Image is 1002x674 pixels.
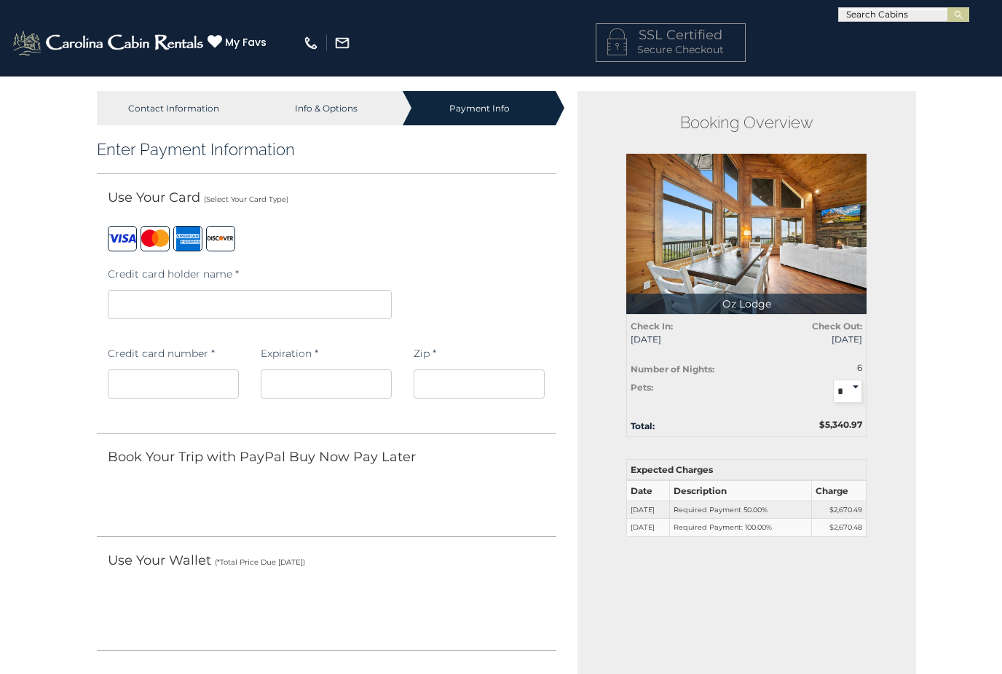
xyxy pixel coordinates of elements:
span: My Favs [225,35,267,50]
h3: Enter Payment Information [97,140,556,159]
h4: SSL Certified [607,28,734,43]
label: Credit card number * [108,346,215,361]
small: (*Total Price Due [DATE]) [215,557,305,567]
img: 1755888806_thumbnail.jpeg [626,154,867,314]
td: Required Payment 50.00% [670,501,812,519]
th: Date [627,480,670,501]
div: 6 [800,361,862,374]
th: Description [670,480,812,501]
td: [DATE] [627,501,670,519]
th: Charge [812,480,867,501]
strong: Pets: [631,382,653,393]
strong: Check In: [631,321,673,332]
iframe: PayPal-paypal [108,581,217,621]
iframe: PayPal-paylater [108,478,217,518]
strong: Number of Nights: [631,364,714,375]
div: $5,340.97 [746,418,873,431]
td: [DATE] [627,519,670,537]
label: Credit card holder name * [108,267,239,281]
td: Required Payment: 100.00% [670,519,812,537]
img: LOCKICON1.png [607,28,627,55]
label: Expiration * [261,346,318,361]
th: Expected Charges [627,459,867,480]
img: phone-regular-white.png [303,35,319,51]
td: $2,670.49 [812,501,867,519]
img: mail-regular-white.png [334,35,350,51]
iframe: PayPal-venmo [221,581,330,621]
span: Use Your Wallet [108,552,211,568]
label: Zip * [414,346,436,361]
span: Book Your Trip with PayPal Buy Now Pay Later [108,449,416,465]
p: Secure Checkout [607,42,734,57]
strong: Total: [631,420,655,431]
span: [DATE] [757,333,862,345]
small: (Select Your Card Type) [204,195,288,204]
span: Use Your Card [108,189,200,205]
img: White-1-2.png [11,28,208,58]
td: $2,670.48 [812,519,867,537]
strong: Check Out: [812,321,862,332]
p: Oz Lodge [626,294,867,314]
h2: Booking Overview [626,113,867,132]
a: My Favs [208,34,270,50]
span: [DATE] [631,333,735,345]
